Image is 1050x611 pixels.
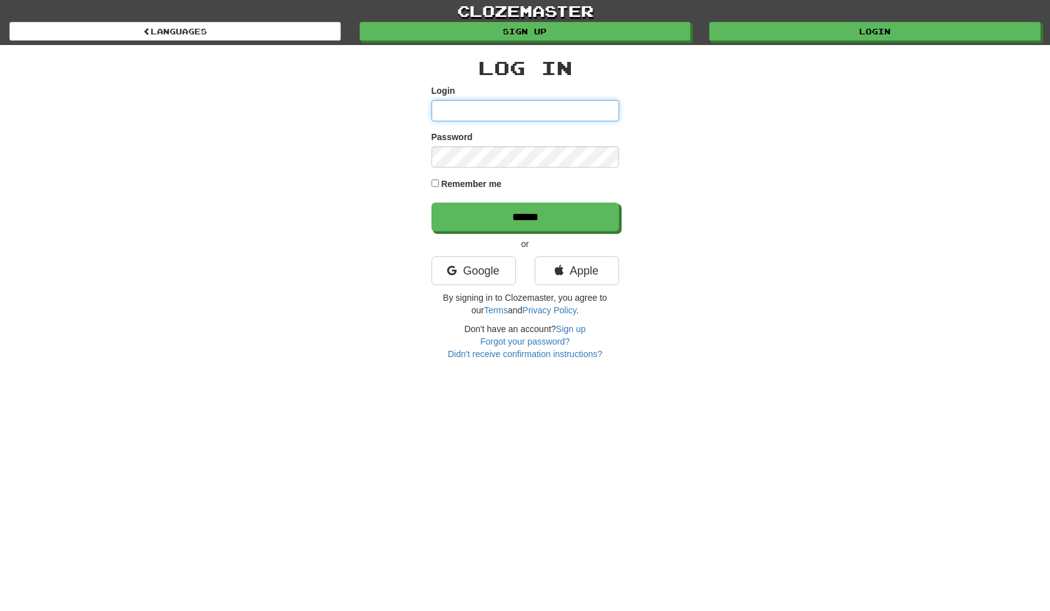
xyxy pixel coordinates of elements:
a: Forgot your password? [480,336,570,346]
label: Password [432,131,473,143]
a: Didn't receive confirmation instructions? [448,349,602,359]
label: Login [432,84,455,97]
a: Languages [9,22,341,41]
div: Don't have an account? [432,323,619,360]
h2: Log In [432,58,619,78]
a: Login [709,22,1041,41]
a: Apple [535,256,619,285]
p: or [432,238,619,250]
a: Sign up [556,324,585,334]
label: Remember me [441,178,502,190]
p: By signing in to Clozemaster, you agree to our and . [432,291,619,316]
a: Terms [484,305,508,315]
a: Google [432,256,516,285]
a: Sign up [360,22,691,41]
a: Privacy Policy [522,305,576,315]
